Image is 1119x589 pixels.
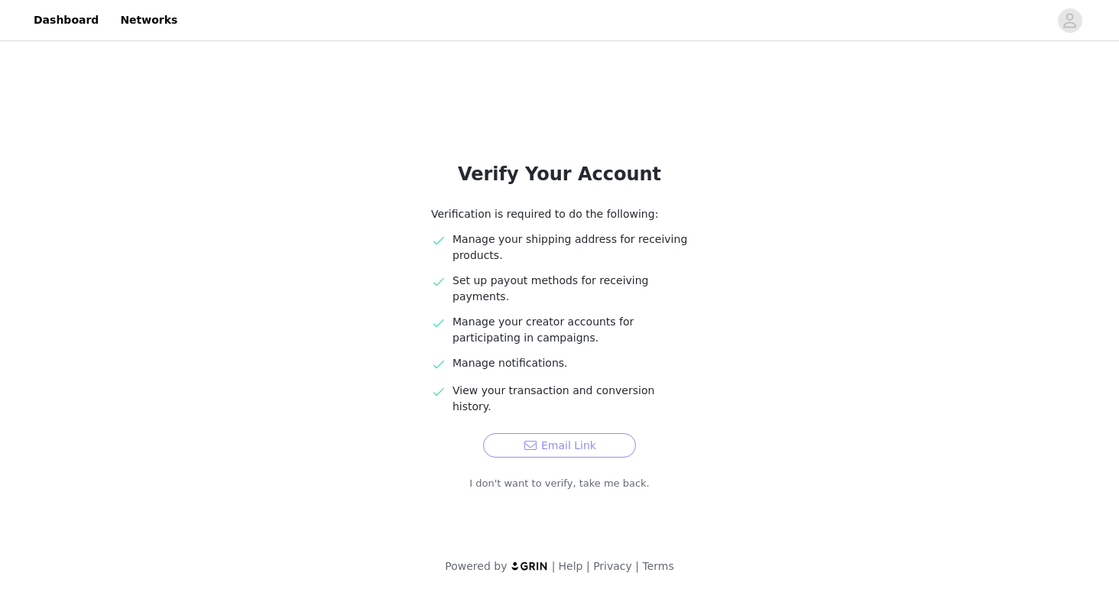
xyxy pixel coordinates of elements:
[452,273,688,305] p: Set up payout methods for receiving payments.
[445,560,507,572] span: Powered by
[452,314,688,346] p: Manage your creator accounts for participating in campaigns.
[452,231,688,264] p: Manage your shipping address for receiving products.
[1062,8,1077,33] div: avatar
[452,383,688,415] p: View your transaction and conversion history.
[559,560,583,572] a: Help
[452,355,688,371] p: Manage notifications.
[593,560,632,572] a: Privacy
[511,561,549,571] img: logo
[111,3,186,37] a: Networks
[483,433,636,458] button: Email Link
[24,3,108,37] a: Dashboard
[469,476,650,491] a: I don't want to verify, take me back.
[431,206,688,222] p: Verification is required to do the following:
[394,160,725,188] h1: Verify Your Account
[586,560,590,572] span: |
[552,560,556,572] span: |
[642,560,673,572] a: Terms
[635,560,639,572] span: |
